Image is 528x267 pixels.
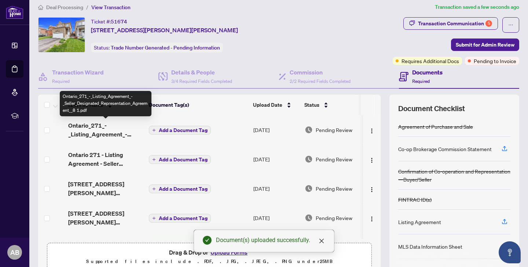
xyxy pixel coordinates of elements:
[250,174,302,203] td: [DATE]
[157,238,218,246] span: RECO Information Guide
[152,187,156,191] span: plus
[152,158,156,161] span: plus
[369,157,375,163] img: Logo
[398,167,510,183] div: Confirmation of Co-operation and Representation—Buyer/Seller
[369,216,375,222] img: Logo
[316,126,352,134] span: Pending Review
[474,57,516,65] span: Pending to Invoice
[412,78,430,84] span: Required
[146,95,250,115] th: Document Tag(s)
[159,157,208,162] span: Add a Document Tag
[398,218,441,226] div: Listing Agreement
[216,236,325,245] div: Document(s) uploaded successfully.
[149,238,218,258] button: Status IconRECO Information Guide
[485,20,492,27] div: 5
[149,184,211,194] button: Add a Document Tag
[159,216,208,221] span: Add a Document Tag
[6,6,23,19] img: logo
[290,68,351,77] h4: Commission
[398,242,462,250] div: MLS Data Information Sheet
[250,145,302,174] td: [DATE]
[435,3,519,11] article: Transaction saved a few seconds ago
[149,213,211,223] button: Add a Document Tag
[304,101,319,109] span: Status
[305,126,313,134] img: Document Status
[316,184,352,193] span: Pending Review
[46,4,83,11] span: Deal Processing
[149,238,157,246] img: Status Icon
[68,150,143,168] span: Ontario 271 - Listing Agreement - Seller Designated Representation Agreement 8.pdf
[305,214,313,222] img: Document Status
[91,17,127,26] div: Ticket #:
[149,155,211,164] button: Add a Document Tag
[169,248,250,257] span: Drag & Drop or
[305,155,313,163] img: Document Status
[91,26,238,34] span: [STREET_ADDRESS][PERSON_NAME][PERSON_NAME]
[111,18,127,25] span: 51674
[38,5,43,10] span: home
[319,238,324,244] span: close
[305,184,313,193] img: Document Status
[398,195,432,204] div: FINTRAC ID(s)
[171,78,232,84] span: 3/4 Required Fields Completed
[60,91,151,116] div: Ontario_271_-_Listing_Agreement_-_Seller_Designated_Representation_Agreement__8 1.pdf
[111,44,220,51] span: Trade Number Generated - Pending Information
[52,78,70,84] span: Required
[301,95,364,115] th: Status
[369,128,375,134] img: Logo
[159,186,208,191] span: Add a Document Tag
[52,68,104,77] h4: Transaction Wizard
[203,236,212,245] span: check-circle
[250,203,302,233] td: [DATE]
[401,57,459,65] span: Requires Additional Docs
[68,121,143,139] span: Ontario_271_-_Listing_Agreement_-_Seller_Designated_Representation_Agreement__8 1.pdf
[366,212,378,224] button: Logo
[91,4,131,11] span: View Transaction
[316,155,352,163] span: Pending Review
[253,101,282,109] span: Upload Date
[412,68,443,77] h4: Documents
[250,115,302,145] td: [DATE]
[508,22,513,28] span: ellipsis
[403,17,498,30] button: Transaction Communication5
[250,95,301,115] th: Upload Date
[290,78,351,84] span: 2/2 Required Fields Completed
[366,153,378,165] button: Logo
[398,145,492,153] div: Co-op Brokerage Commission Statement
[152,128,156,132] span: plus
[159,128,208,133] span: Add a Document Tag
[398,103,465,114] span: Document Checklist
[456,39,514,51] span: Submit for Admin Review
[10,247,19,257] span: AB
[91,43,223,52] div: Status:
[171,68,232,77] h4: Details & People
[149,125,211,135] button: Add a Document Tag
[149,184,211,193] button: Add a Document Tag
[68,209,143,227] span: [STREET_ADDRESS][PERSON_NAME][PERSON_NAME] - TS TO BE REVIEWED.pdf
[398,122,473,131] div: Agreement of Purchase and Sale
[68,180,143,197] span: [STREET_ADDRESS][PERSON_NAME][PERSON_NAME] - TS TO BE REVIEWED 1.pdf
[369,187,375,193] img: Logo
[149,214,211,223] button: Add a Document Tag
[152,216,156,220] span: plus
[366,124,378,136] button: Logo
[499,241,521,263] button: Open asap
[52,257,367,266] p: Supported files include .PDF, .JPG, .JPEG, .PNG under 25 MB
[366,183,378,194] button: Logo
[149,126,211,135] button: Add a Document Tag
[316,214,352,222] span: Pending Review
[86,3,88,11] li: /
[418,18,492,29] div: Transaction Communication
[451,39,519,51] button: Submit for Admin Review
[38,18,85,52] img: IMG-N12361205_1.jpg
[318,237,326,245] a: Close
